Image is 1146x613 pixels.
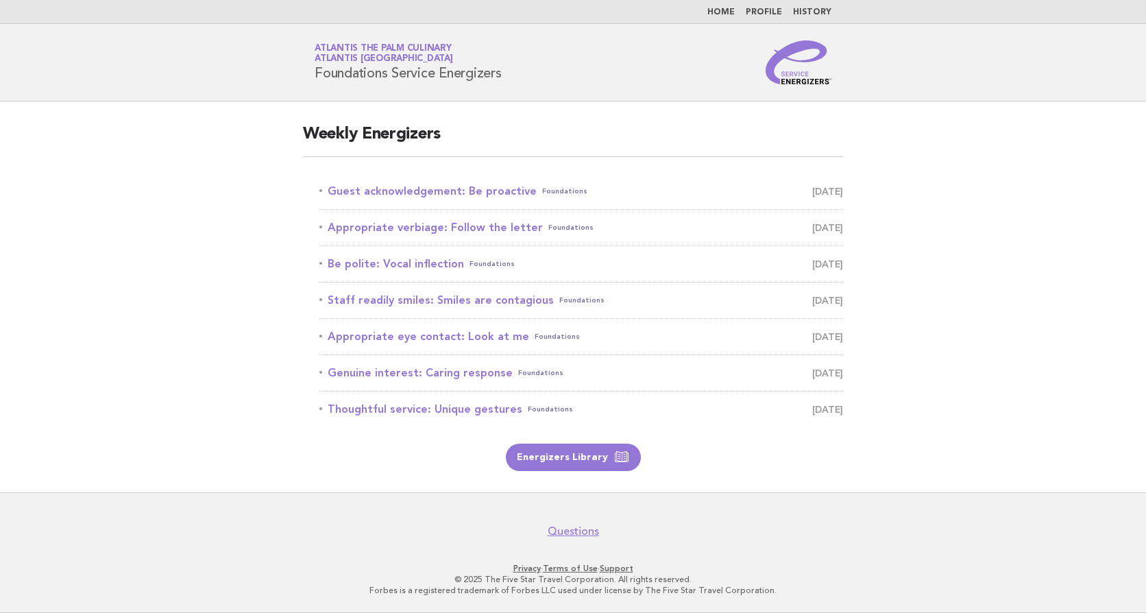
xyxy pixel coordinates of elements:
a: History [793,8,831,16]
a: Appropriate verbiage: Follow the letterFoundations [DATE] [319,218,843,237]
span: [DATE] [812,218,843,237]
h2: Weekly Energizers [303,123,843,157]
a: Energizers Library [506,444,641,471]
a: Be polite: Vocal inflectionFoundations [DATE] [319,254,843,274]
span: Foundations [518,363,563,383]
span: [DATE] [812,400,843,419]
a: Atlantis The Palm CulinaryAtlantis [GEOGRAPHIC_DATA] [315,44,453,63]
span: [DATE] [812,182,843,201]
a: Home [707,8,735,16]
a: Profile [746,8,782,16]
span: [DATE] [812,254,843,274]
h1: Foundations Service Energizers [315,45,502,80]
a: Guest acknowledgement: Be proactiveFoundations [DATE] [319,182,843,201]
span: Atlantis [GEOGRAPHIC_DATA] [315,55,453,64]
a: Privacy [513,564,541,573]
span: Foundations [528,400,573,419]
a: Staff readily smiles: Smiles are contagiousFoundations [DATE] [319,291,843,310]
span: Foundations [559,291,605,310]
a: Thoughtful service: Unique gesturesFoundations [DATE] [319,400,843,419]
p: Forbes is a registered trademark of Forbes LLC used under license by The Five Star Travel Corpora... [154,585,992,596]
span: Foundations [542,182,587,201]
p: © 2025 The Five Star Travel Corporation. All rights reserved. [154,574,992,585]
span: Foundations [548,218,594,237]
a: Questions [548,525,599,538]
a: Genuine interest: Caring responseFoundations [DATE] [319,363,843,383]
img: Service Energizers [766,40,831,84]
span: Foundations [470,254,515,274]
span: [DATE] [812,327,843,346]
p: · · [154,563,992,574]
span: [DATE] [812,363,843,383]
span: Foundations [535,327,580,346]
span: [DATE] [812,291,843,310]
a: Terms of Use [543,564,598,573]
a: Appropriate eye contact: Look at meFoundations [DATE] [319,327,843,346]
a: Support [600,564,633,573]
